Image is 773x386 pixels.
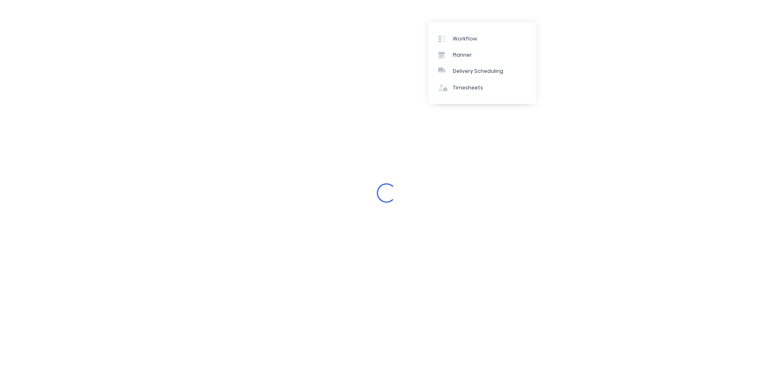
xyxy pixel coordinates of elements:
[453,51,472,59] div: Planner
[429,63,536,79] a: Delivery Scheduling
[429,30,536,47] a: Workflow
[453,68,503,75] div: Delivery Scheduling
[453,84,483,91] div: Timesheets
[453,35,477,42] div: Workflow
[429,47,536,63] a: Planner
[429,80,536,96] a: Timesheets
